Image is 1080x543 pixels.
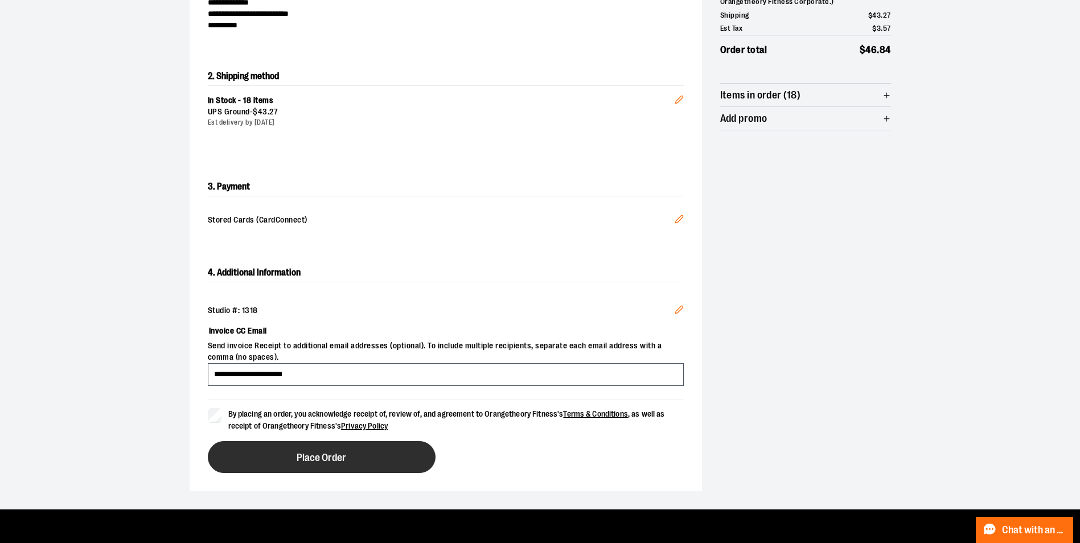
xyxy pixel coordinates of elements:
div: Studio #: 1318 [208,305,684,316]
span: Stored Cards (CardConnect) [208,215,675,227]
span: 27 [883,11,891,19]
span: 27 [269,107,278,116]
span: $ [860,44,866,55]
span: 84 [880,44,891,55]
div: UPS Ground - [208,106,675,118]
span: $ [253,107,258,116]
span: Est Tax [720,23,743,34]
button: Add promo [720,107,891,130]
h2: 2. Shipping method [208,67,684,85]
a: Terms & Conditions [563,409,628,418]
button: Edit [666,296,693,327]
span: $ [872,24,877,32]
span: $ [868,11,873,19]
button: Edit [666,205,693,236]
span: 46 [865,44,877,55]
span: 57 [883,24,891,32]
span: Chat with an Expert [1002,525,1066,536]
div: In Stock - 18 items [208,95,675,106]
span: . [877,44,880,55]
span: Add promo [720,113,767,124]
label: Invoice CC Email [208,321,684,340]
span: Send invoice Receipt to additional email addresses (optional). To include multiple recipients, se... [208,340,684,363]
span: Order total [720,43,767,57]
button: Edit [666,77,693,117]
h2: 3. Payment [208,178,684,196]
span: Items in order (18) [720,90,801,101]
h2: 4. Additional Information [208,264,684,282]
span: . [881,11,883,19]
span: Place Order [297,452,346,463]
span: By placing an order, you acknowledge receipt of, review of, and agreement to Orangetheory Fitness... [228,409,665,430]
span: . [881,24,883,32]
div: Est delivery by [DATE] [208,118,675,127]
button: Chat with an Expert [976,517,1074,543]
input: By placing an order, you acknowledge receipt of, review of, and agreement to Orangetheory Fitness... [208,408,221,422]
span: Shipping [720,10,749,21]
span: 43 [258,107,268,116]
button: Items in order (18) [720,84,891,106]
span: 3 [877,24,881,32]
span: 43 [872,11,881,19]
button: Place Order [208,441,436,473]
a: Privacy Policy [341,421,388,430]
span: . [268,107,270,116]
